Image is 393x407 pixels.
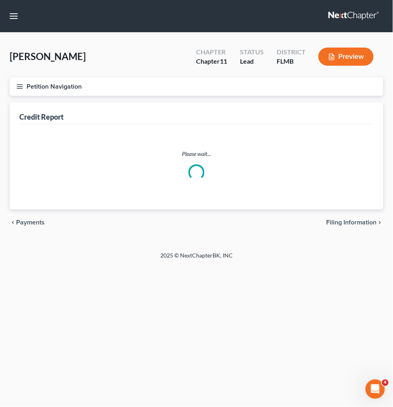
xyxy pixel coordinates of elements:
span: [PERSON_NAME] [10,50,86,62]
i: chevron_right [377,219,383,226]
div: Chapter [196,57,227,66]
span: 11 [220,57,227,65]
p: Please wait... [26,150,367,158]
span: Payments [16,219,45,226]
span: Filing Information [327,219,377,226]
button: Preview [319,48,374,66]
div: Credit Report [19,112,64,122]
iframe: Intercom live chat [366,380,385,399]
button: Filing Information chevron_right [327,219,383,226]
span: 4 [382,380,389,386]
div: Status [240,48,264,57]
button: chevron_left Payments [10,219,45,226]
div: Chapter [196,48,227,57]
div: Lead [240,57,264,66]
button: Petition Navigation [10,77,383,96]
div: 2025 © NextChapterBK, INC [52,251,341,266]
div: FLMB [277,57,306,66]
i: chevron_left [10,219,16,226]
div: District [277,48,306,57]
